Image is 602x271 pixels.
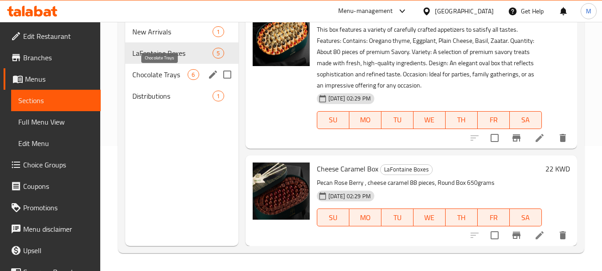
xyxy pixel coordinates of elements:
[125,17,238,110] nav: Menu sections
[534,133,545,143] a: Edit menu item
[23,52,94,63] span: Branches
[510,208,542,226] button: SA
[417,113,442,126] span: WE
[325,192,374,200] span: [DATE] 02:29 PM
[414,208,446,226] button: WE
[25,74,94,84] span: Menus
[513,211,538,224] span: SA
[188,71,198,79] span: 6
[23,245,94,256] span: Upsell
[23,181,94,192] span: Coupons
[545,163,570,175] h6: 22 KWD
[510,111,542,129] button: SA
[4,68,101,90] a: Menus
[125,42,238,64] div: LaFontaine Boxes5
[4,154,101,175] a: Choice Groups
[481,211,506,224] span: FR
[417,211,442,224] span: WE
[253,9,310,66] img: Oval Savory Box
[586,6,591,16] span: M
[349,111,381,129] button: MO
[481,113,506,126] span: FR
[132,26,213,37] span: New Arrivals
[435,6,494,16] div: [GEOGRAPHIC_DATA]
[325,94,374,103] span: [DATE] 02:29 PM
[132,48,213,58] span: LaFontaine Boxes
[353,211,378,224] span: MO
[380,164,433,175] div: LaFontaine Boxes
[513,113,538,126] span: SA
[4,25,101,47] a: Edit Restaurant
[552,225,573,246] button: delete
[338,6,393,17] div: Menu-management
[132,91,213,101] span: Distributions
[23,202,94,213] span: Promotions
[125,21,238,42] div: New Arrivals1
[449,211,474,224] span: TH
[11,133,101,154] a: Edit Menu
[446,208,478,226] button: TH
[11,111,101,133] a: Full Menu View
[317,111,349,129] button: SU
[213,49,223,58] span: 5
[18,117,94,127] span: Full Menu View
[385,113,410,126] span: TU
[321,113,346,126] span: SU
[317,24,542,91] p: This box features a variety of carefully crafted appetizers to satisfy all tastes. Features: Cont...
[349,208,381,226] button: MO
[213,48,224,58] div: items
[353,113,378,126] span: MO
[321,211,346,224] span: SU
[23,31,94,42] span: Edit Restaurant
[253,163,310,220] img: Cheese Caramel Box
[125,85,238,107] div: Distributions1
[449,113,474,126] span: TH
[381,164,432,175] span: LaFontaine Boxes
[206,68,220,81] button: edit
[317,208,349,226] button: SU
[478,111,510,129] button: FR
[4,197,101,218] a: Promotions
[4,240,101,261] a: Upsell
[381,111,414,129] button: TU
[11,90,101,111] a: Sections
[485,226,504,245] span: Select to update
[534,230,545,241] a: Edit menu item
[478,208,510,226] button: FR
[213,91,224,101] div: items
[213,28,223,36] span: 1
[18,138,94,149] span: Edit Menu
[385,211,410,224] span: TU
[552,127,573,149] button: delete
[4,47,101,68] a: Branches
[23,159,94,170] span: Choice Groups
[446,111,478,129] button: TH
[317,177,542,188] p: Pecan Rose Berry , cheese caramel 88 pieces, Round Box 650grams
[132,69,188,80] span: Chocolate Trays
[485,129,504,147] span: Select to update
[4,175,101,197] a: Coupons
[125,64,238,85] div: Chocolate Trays6edit
[506,225,527,246] button: Branch-specific-item
[4,218,101,240] a: Menu disclaimer
[506,127,527,149] button: Branch-specific-item
[317,162,378,175] span: Cheese Caramel Box
[213,92,223,100] span: 1
[18,95,94,106] span: Sections
[23,224,94,234] span: Menu disclaimer
[381,208,414,226] button: TU
[414,111,446,129] button: WE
